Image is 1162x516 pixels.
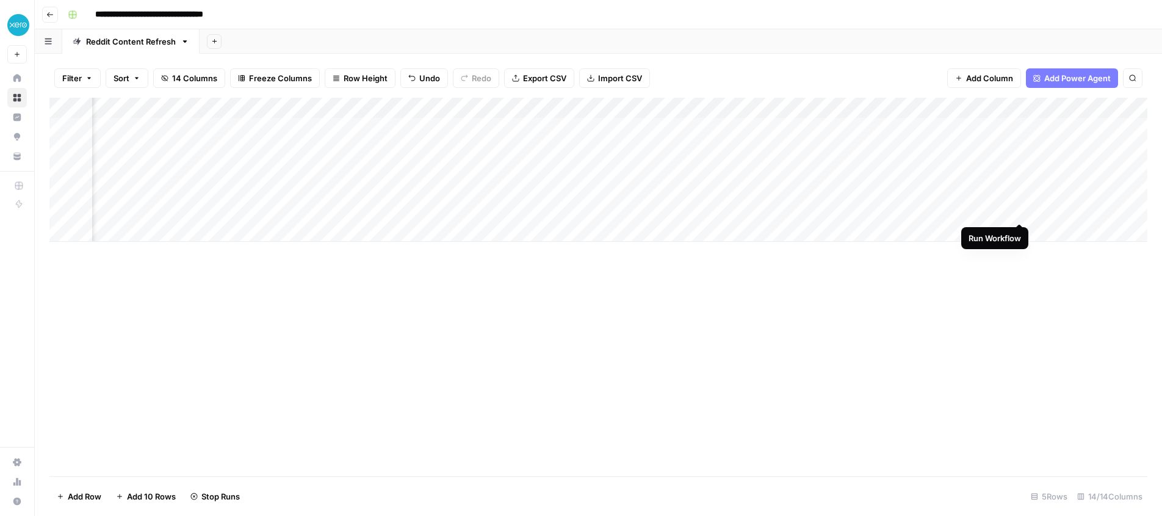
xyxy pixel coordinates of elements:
a: Your Data [7,147,27,166]
button: Row Height [325,68,395,88]
div: Reddit Content Refresh [86,35,176,48]
span: Freeze Columns [249,72,312,84]
div: 14/14 Columns [1072,487,1147,506]
span: Undo [419,72,440,84]
span: Stop Runs [201,490,240,503]
a: Opportunities [7,127,27,147]
button: Sort [106,68,148,88]
button: 14 Columns [153,68,225,88]
button: Import CSV [579,68,650,88]
button: Undo [400,68,448,88]
span: Export CSV [523,72,566,84]
span: Sort [114,72,129,84]
div: Run Workflow [969,232,1021,244]
a: Home [7,68,27,88]
a: Usage [7,472,27,492]
button: Workspace: XeroOps [7,10,27,40]
button: Freeze Columns [230,68,320,88]
button: Filter [54,68,101,88]
span: Import CSV [598,72,642,84]
button: Add 10 Rows [109,487,183,506]
button: Add Row [49,487,109,506]
span: Add 10 Rows [127,490,176,503]
span: Row Height [344,72,388,84]
button: Redo [453,68,499,88]
img: XeroOps Logo [7,14,29,36]
span: 14 Columns [172,72,217,84]
span: Add Power Agent [1044,72,1111,84]
span: Add Row [68,490,101,503]
a: Browse [7,88,27,107]
button: Add Column [947,68,1021,88]
a: Reddit Content Refresh [62,29,200,54]
span: Redo [472,72,491,84]
div: 5 Rows [1026,487,1072,506]
a: Insights [7,107,27,127]
span: Add Column [966,72,1013,84]
a: Settings [7,452,27,472]
button: Help + Support [7,492,27,511]
button: Stop Runs [183,487,247,506]
button: Export CSV [504,68,574,88]
span: Filter [62,72,82,84]
button: Add Power Agent [1026,68,1118,88]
